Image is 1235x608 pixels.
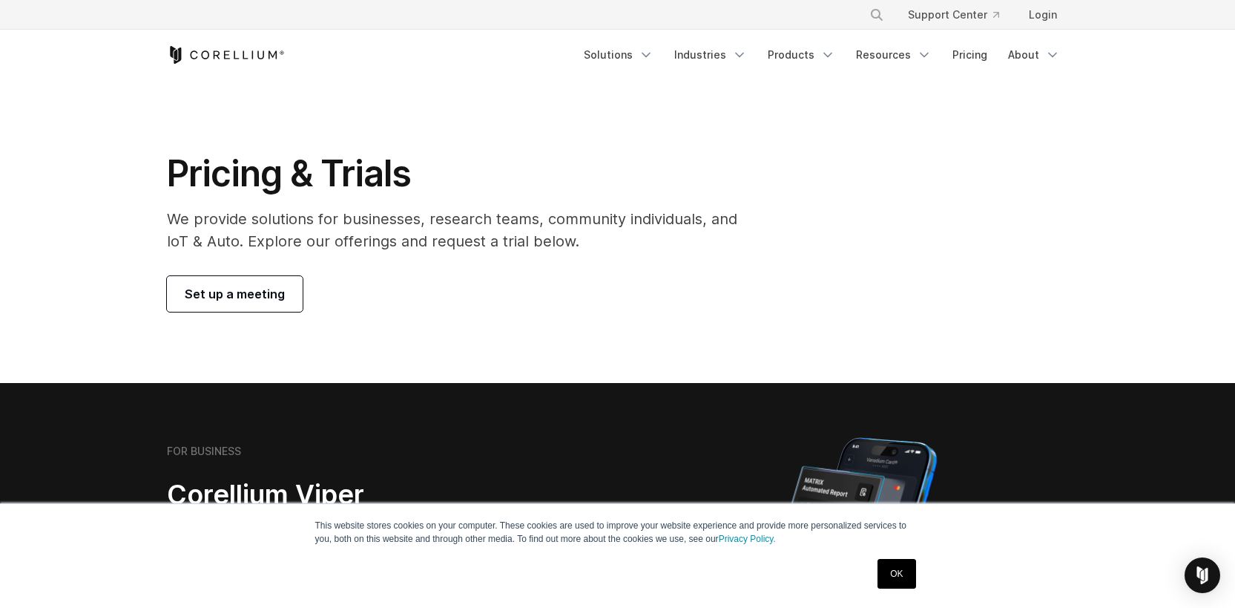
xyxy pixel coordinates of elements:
a: Support Center [896,1,1011,28]
a: About [999,42,1069,68]
a: Corellium Home [167,46,285,64]
button: Search [863,1,890,28]
a: Login [1017,1,1069,28]
div: Navigation Menu [852,1,1069,28]
span: Set up a meeting [185,285,285,303]
p: We provide solutions for businesses, research teams, community individuals, and IoT & Auto. Explo... [167,208,758,252]
h6: FOR BUSINESS [167,445,241,458]
div: Open Intercom Messenger [1185,558,1220,593]
a: Solutions [575,42,662,68]
p: This website stores cookies on your computer. These cookies are used to improve your website expe... [315,519,921,546]
a: Industries [665,42,756,68]
a: Set up a meeting [167,276,303,312]
a: OK [877,559,915,589]
div: Navigation Menu [575,42,1069,68]
a: Resources [847,42,941,68]
a: Privacy Policy. [719,534,776,544]
h1: Pricing & Trials [167,151,758,196]
h2: Corellium Viper [167,478,547,511]
a: Products [759,42,844,68]
a: Pricing [943,42,996,68]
